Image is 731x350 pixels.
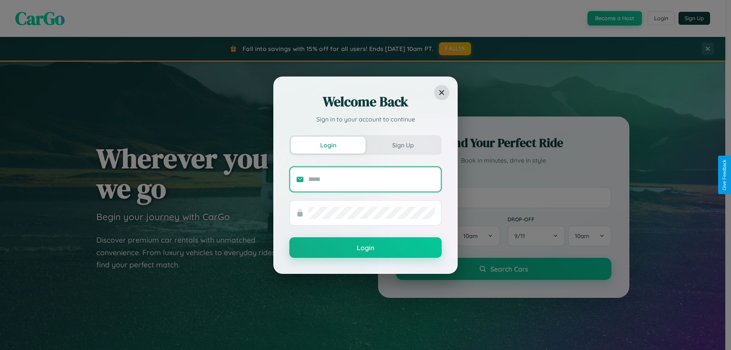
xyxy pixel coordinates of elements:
[289,237,442,258] button: Login
[722,160,727,190] div: Give Feedback
[289,93,442,111] h2: Welcome Back
[289,115,442,124] p: Sign in to your account to continue
[365,137,440,153] button: Sign Up
[291,137,365,153] button: Login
